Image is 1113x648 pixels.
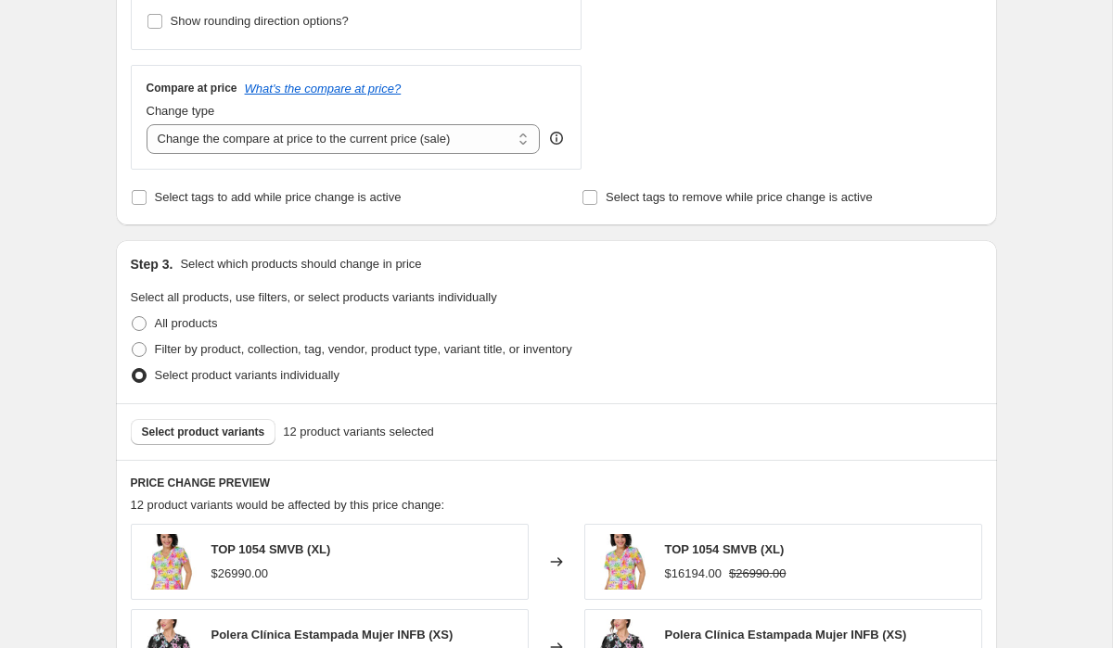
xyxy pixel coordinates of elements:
[245,82,402,95] button: What's the compare at price?
[142,425,265,439] span: Select product variants
[283,423,434,441] span: 12 product variants selected
[131,290,497,304] span: Select all products, use filters, or select products variants individually
[180,255,421,273] p: Select which products should change in price
[606,190,873,204] span: Select tags to remove while price change is active
[131,419,276,445] button: Select product variants
[131,498,445,512] span: 12 product variants would be affected by this price change:
[155,342,572,356] span: Filter by product, collection, tag, vendor, product type, variant title, or inventory
[147,104,215,118] span: Change type
[665,542,785,556] span: TOP 1054 SMVB (XL)
[141,534,197,590] img: 1054-SMVB-01_80x.jpg
[547,129,566,147] div: help
[211,565,268,583] div: $26990.00
[155,316,218,330] span: All products
[211,628,454,642] span: Polera Clínica Estampada Mujer INFB (XS)
[211,542,331,556] span: TOP 1054 SMVB (XL)
[665,565,722,583] div: $16194.00
[155,368,339,382] span: Select product variants individually
[155,190,402,204] span: Select tags to add while price change is active
[665,628,907,642] span: Polera Clínica Estampada Mujer INFB (XS)
[131,255,173,273] h2: Step 3.
[171,14,349,28] span: Show rounding direction options?
[147,81,237,95] h3: Compare at price
[131,476,982,490] h6: PRICE CHANGE PREVIEW
[595,534,650,590] img: 1054-SMVB-01_80x.jpg
[729,565,786,583] strike: $26990.00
